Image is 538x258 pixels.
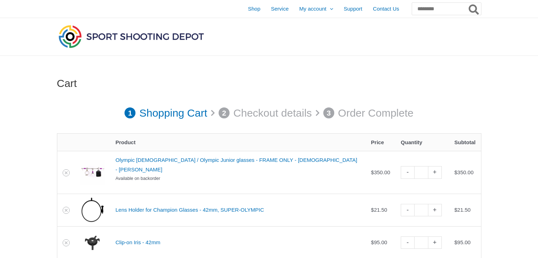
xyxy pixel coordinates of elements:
[110,134,366,151] th: Product
[80,230,105,255] img: Clip-on Iris
[455,169,474,175] bdi: 350.00
[401,236,414,249] a: -
[455,207,471,213] bdi: 21.50
[371,207,374,213] span: $
[57,77,481,90] h1: Cart
[401,204,414,216] a: -
[219,103,312,123] a: 2 Checkout details
[80,198,105,222] img: Lens Holder for Champion Glasses - 42mm, SUPER-OLYMPIC
[371,169,390,175] bdi: 350.00
[219,107,230,119] span: 2
[467,3,481,15] button: Search
[116,157,357,173] a: Olympic [DEMOGRAPHIC_DATA] / Olympic Junior glasses - FRAME ONLY - [DEMOGRAPHIC_DATA] - [PERSON_N...
[139,103,207,123] p: Shopping Cart
[428,204,442,216] a: +
[371,207,387,213] bdi: 21.50
[125,107,136,119] span: 1
[414,166,428,178] input: Product quantity
[455,169,457,175] span: $
[116,175,360,183] p: Available on backorder
[428,236,442,249] a: +
[116,239,161,245] a: Clip-on Iris - 42mm
[366,134,395,151] th: Price
[125,103,207,123] a: 1 Shopping Cart
[455,239,471,245] bdi: 95.00
[371,239,387,245] bdi: 95.00
[401,166,414,178] a: -
[80,160,105,185] img: Olympic Lady / Olympic Junior glasses
[63,169,70,176] a: Remove Olympic Lady / Olympic Junior glasses - FRAME ONLY - LADY - VIOLETT from cart
[116,207,264,213] a: Lens Holder for Champion Glasses - 42mm, SUPER-OLYMPIC
[57,23,206,49] img: Sport Shooting Depot
[63,239,70,246] a: Remove Clip-on Iris - 42mm from cart
[449,134,481,151] th: Subtotal
[233,103,312,123] p: Checkout details
[414,204,428,216] input: Product quantity
[455,207,457,213] span: $
[428,166,442,178] a: +
[371,169,374,175] span: $
[395,134,449,151] th: Quantity
[455,239,457,245] span: $
[414,236,428,249] input: Product quantity
[371,239,374,245] span: $
[63,207,70,214] a: Remove Lens Holder for Champion Glasses - 42mm, SUPER-OLYMPIC from cart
